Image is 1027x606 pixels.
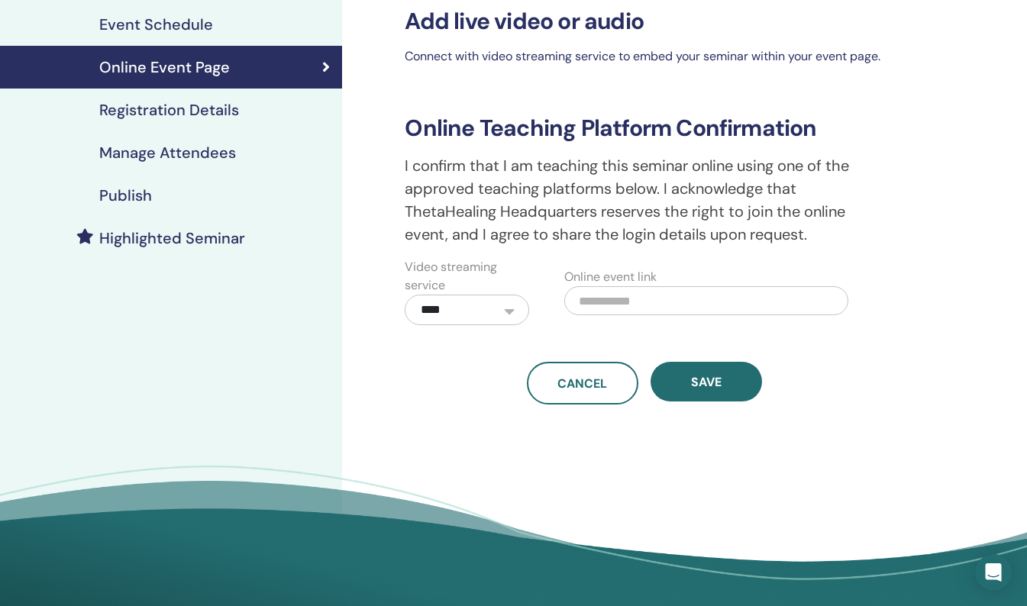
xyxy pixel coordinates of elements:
[99,186,152,205] h4: Publish
[396,8,893,35] h3: Add live video or audio
[396,154,893,246] p: I confirm that I am teaching this seminar online using one of the approved teaching platforms bel...
[405,258,529,295] label: Video streaming service
[99,143,236,162] h4: Manage Attendees
[651,362,762,401] button: Save
[975,554,1012,591] div: Open Intercom Messenger
[99,101,239,119] h4: Registration Details
[527,362,638,405] a: Cancel
[396,114,893,142] h3: Online Teaching Platform Confirmation
[557,376,607,392] span: Cancel
[99,229,245,247] h4: Highlighted Seminar
[396,47,893,66] p: Connect with video streaming service to embed your seminar within your event page.
[99,15,213,34] h4: Event Schedule
[99,58,230,76] h4: Online Event Page
[691,374,722,390] span: Save
[564,268,657,286] label: Online event link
